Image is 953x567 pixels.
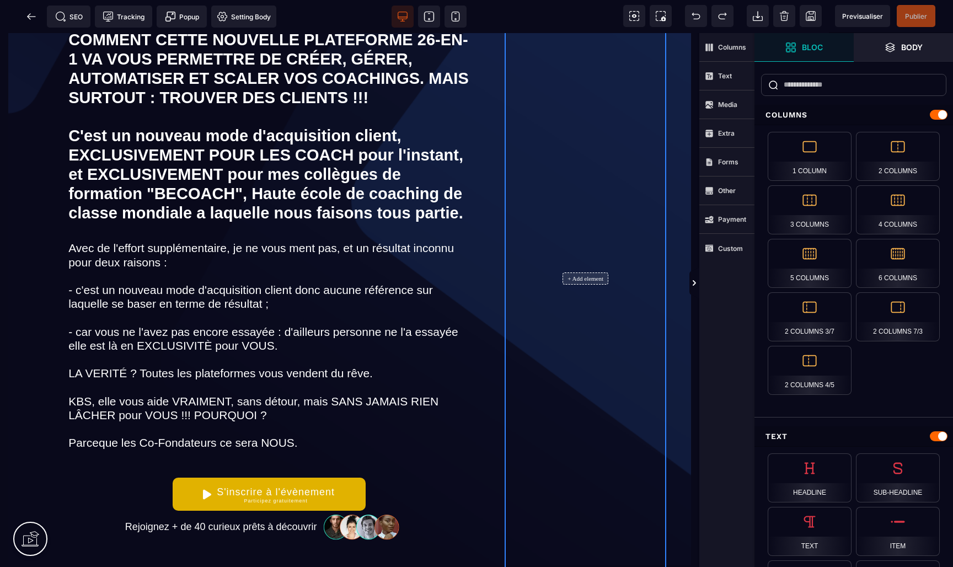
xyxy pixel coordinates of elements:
span: Open Layer Manager [854,33,953,62]
div: Item [856,507,940,556]
span: Screenshot [650,5,672,27]
img: 32586e8465b4242308ef789b458fc82f_community-people.png [320,480,405,507]
div: 2 Columns 3/7 [768,292,852,341]
strong: Other [718,186,736,195]
div: Columns [754,105,953,125]
span: Popup [165,11,199,22]
strong: Columns [718,43,746,51]
strong: Custom [718,244,743,253]
div: 4 Columns [856,185,940,234]
span: Setting Body [217,11,271,22]
span: View components [623,5,645,27]
strong: Forms [718,158,738,166]
div: 5 Columns [768,239,852,288]
div: 2 Columns 7/3 [856,292,940,341]
text: Rejoignez + de 40 curieux prêts à découvrir [122,485,320,503]
div: 3 Columns [768,185,852,234]
div: Headline [768,453,852,502]
strong: Body [901,43,923,51]
strong: Media [718,100,737,109]
div: 6 Columns [856,239,940,288]
div: 2 Columns 4/5 [768,346,852,395]
div: 1 Column [768,132,852,181]
strong: Bloc [802,43,823,51]
div: Text [754,426,953,447]
strong: Text [718,72,732,80]
span: SEO [55,11,83,22]
strong: Extra [718,129,735,137]
text: Avec de l'effort supplémentaire, je ne vous ment pas, et un résultat inconnu pour deux raisons : ... [68,205,469,430]
span: Previsualiser [842,12,883,20]
span: Publier [905,12,927,20]
div: Sub-Headline [856,453,940,502]
div: Text [768,507,852,556]
strong: Payment [718,215,746,223]
span: Tracking [103,11,144,22]
div: 2 Columns [856,132,940,181]
span: Preview [835,5,890,27]
span: Open Blocks [754,33,854,62]
button: S'inscrire à l'évènementParticipez gratuitement [173,445,366,478]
